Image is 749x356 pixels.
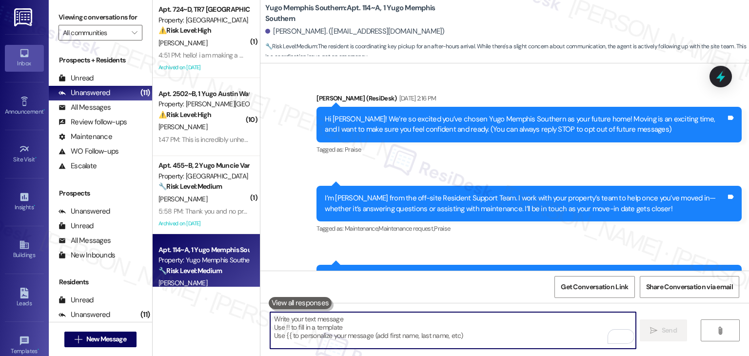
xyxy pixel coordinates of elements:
div: Prospects [49,188,152,198]
div: Unanswered [59,310,110,320]
span: [PERSON_NAME] [158,122,207,131]
i:  [132,29,137,37]
div: (11) [138,307,152,322]
span: New Message [86,334,126,344]
div: Apt. 724~D, TR7 [GEOGRAPHIC_DATA] [158,4,249,15]
span: [PERSON_NAME] [158,39,207,47]
a: Site Visit • [5,141,44,167]
div: Unanswered [59,206,110,217]
div: [DATE] 2:16 PM [397,93,436,103]
div: Unread [59,295,94,305]
div: Archived on [DATE] [158,218,250,230]
div: [PERSON_NAME]. ([EMAIL_ADDRESS][DOMAIN_NAME]) [265,26,445,37]
a: Buildings [5,237,44,263]
strong: ⚠️ Risk Level: High [158,26,211,35]
div: All Messages [59,102,111,113]
input: All communities [63,25,127,40]
span: • [38,346,39,353]
div: Apt. 455~B, 2 Yugo Muncie Varsity House [158,160,249,171]
span: Maintenance , [345,224,378,233]
div: Maintenance [59,132,112,142]
div: WO Follow-ups [59,146,118,157]
div: Property: Yugo Memphis Southern [158,255,249,265]
div: Hi [PERSON_NAME]! We’re so excited you’ve chosen Yugo Memphis Southern as your future home! Movin... [325,114,726,135]
div: I’m [PERSON_NAME] from the off-site Resident Support Team. I work with your property’s team to he... [325,193,726,214]
div: Property: [GEOGRAPHIC_DATA] [158,171,249,181]
strong: ⚠️ Risk Level: High [158,110,211,119]
textarea: To enrich screen reader interactions, please activate Accessibility in Grammarly extension settings [270,312,635,349]
button: Share Conversation via email [640,276,739,298]
div: Escalate [59,161,97,171]
div: New Inbounds [59,250,115,260]
div: Archived on [DATE] [158,61,250,74]
div: Unanswered [59,88,110,98]
div: (11) [138,85,152,100]
i:  [650,327,657,335]
span: Maintenance request , [378,224,434,233]
span: Send [662,325,677,336]
span: Praise [434,224,450,233]
span: Get Conversation Link [561,282,628,292]
span: [PERSON_NAME] [158,195,207,203]
div: All Messages [59,236,111,246]
div: [PERSON_NAME] (ResiDesk) [316,93,742,107]
strong: 🔧 Risk Level: Medium [265,42,317,50]
span: • [34,202,35,209]
label: Viewing conversations for [59,10,142,25]
div: Unread [59,73,94,83]
span: : The resident is coordinating key pickup for an after-hours arrival. While there's a slight conc... [265,41,749,62]
b: Yugo Memphis Southern: Apt. 114~A, 1 Yugo Memphis Southern [265,3,460,24]
div: Apt. 114~A, 1 Yugo Memphis Southern [158,245,249,255]
span: • [43,107,45,114]
img: ResiDesk Logo [14,8,34,26]
i:  [716,327,724,335]
button: New Message [64,332,137,347]
span: • [35,155,37,161]
div: Tagged as: [316,221,742,236]
button: Get Conversation Link [554,276,634,298]
button: Send [640,319,687,341]
div: Tagged as: [316,142,742,157]
span: Share Conversation via email [646,282,733,292]
strong: 🔧 Risk Level: Medium [158,182,222,191]
div: Review follow-ups [59,117,127,127]
span: Praise [345,145,361,154]
div: 5:58 PM: Thank you and no problem [158,207,261,216]
a: Leads [5,285,44,311]
div: Residents [49,277,152,287]
span: [PERSON_NAME] [158,278,207,287]
div: Property: [GEOGRAPHIC_DATA] [158,15,249,25]
a: Inbox [5,45,44,71]
div: Prospects + Residents [49,55,152,65]
strong: 🔧 Risk Level: Medium [158,266,222,275]
div: 1:47 PM: This is incredibly unhelpful. Have the manager call me. [PHONE_NUMBER]. [158,135,390,144]
div: Unread [59,221,94,231]
i:  [75,336,82,343]
div: Apt. 2502~B, 1 Yugo Austin Waterloo [158,89,249,99]
a: Insights • [5,189,44,215]
div: Property: [PERSON_NAME][GEOGRAPHIC_DATA] [158,99,249,109]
